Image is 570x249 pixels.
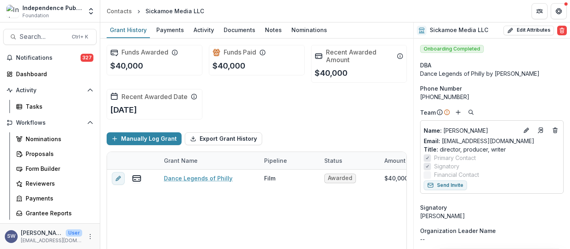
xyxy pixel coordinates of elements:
[121,93,188,101] h2: Recent Awarded Date
[159,156,202,165] div: Grant Name
[380,152,440,169] div: Amount Awarded
[26,150,90,158] div: Proposals
[326,49,394,64] h2: Recent Awarded Amount
[26,164,90,173] div: Form Builder
[319,156,347,165] div: Status
[315,67,348,79] p: $40,000
[110,60,143,72] p: $40,000
[81,54,93,62] span: 327
[259,152,319,169] div: Pipeline
[288,22,330,38] a: Nominations
[264,174,275,182] div: Film
[159,152,259,169] div: Grant Name
[16,55,81,61] span: Notifications
[434,154,476,162] span: Primary Contact
[70,32,90,41] div: Ctrl + K
[521,126,531,135] button: Edit
[22,12,49,19] span: Foundation
[26,102,90,111] div: Tasks
[420,203,447,212] span: Signatory
[434,162,459,170] span: Signatory
[434,170,479,179] span: Financial Contact
[420,108,436,117] p: Team
[557,26,567,35] button: Delete
[424,126,518,135] p: [PERSON_NAME]
[3,29,97,45] button: Search...
[16,87,84,94] span: Activity
[3,223,97,236] button: Open Documents
[110,104,137,116] p: [DATE]
[26,209,90,217] div: Grantee Reports
[259,156,292,165] div: Pipeline
[185,132,262,145] button: Export Grant History
[7,234,16,239] div: Sherella Williams
[107,22,150,38] a: Grant History
[13,192,97,205] a: Payments
[13,206,97,220] a: Grantee Reports
[224,49,256,56] h2: Funds Paid
[424,138,440,144] span: Email:
[20,33,67,40] span: Search...
[6,5,19,18] img: Independence Public Media Foundation
[13,132,97,146] a: Nominations
[220,24,259,36] div: Documents
[22,4,82,12] div: Independence Public Media Foundation
[13,162,97,175] a: Form Builder
[534,124,547,137] a: Go to contact
[551,3,567,19] button: Get Help
[153,22,187,38] a: Payments
[384,174,408,182] div: $40,000
[424,145,560,154] p: director, producer, writer
[420,212,564,220] div: [PERSON_NAME]
[85,3,97,19] button: Open entity switcher
[424,126,518,135] a: Name: [PERSON_NAME]
[420,69,564,78] div: Dance Legends of Philly by [PERSON_NAME]
[380,156,437,165] div: Amount Awarded
[107,7,132,15] div: Contacts
[466,107,476,117] button: Search
[453,107,463,117] button: Add
[13,100,97,113] a: Tasks
[107,24,150,36] div: Grant History
[262,24,285,36] div: Notes
[424,127,442,134] span: Name :
[16,70,90,78] div: Dashboard
[107,132,182,145] button: Manually Log Grant
[3,116,97,129] button: Open Workflows
[420,93,564,101] div: [PHONE_NUMBER]
[3,67,97,81] a: Dashboard
[13,177,97,190] a: Reviewers
[424,137,534,145] a: Email: [EMAIL_ADDRESS][DOMAIN_NAME]
[319,152,380,169] div: Status
[26,179,90,188] div: Reviewers
[146,7,204,15] div: Sickamoe Media LLC
[26,135,90,143] div: Nominations
[3,51,97,64] button: Notifications327
[21,229,63,237] p: [PERSON_NAME]
[190,24,217,36] div: Activity
[66,229,82,237] p: User
[420,61,431,69] span: DBA
[420,45,484,53] span: Onboarding Completed
[420,235,564,243] p: --
[103,5,135,17] a: Contacts
[262,22,285,38] a: Notes
[328,175,352,182] span: Awarded
[103,5,207,17] nav: breadcrumb
[190,22,217,38] a: Activity
[532,3,548,19] button: Partners
[288,24,330,36] div: Nominations
[424,180,467,190] button: Send Invite
[112,172,125,185] button: edit
[85,232,95,241] button: More
[132,174,141,183] button: view-payments
[3,84,97,97] button: Open Activity
[550,126,560,135] button: Deletes
[164,174,232,182] a: Dance Legends of Philly
[220,22,259,38] a: Documents
[430,27,488,34] h2: Sickamoe Media LLC
[26,194,90,202] div: Payments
